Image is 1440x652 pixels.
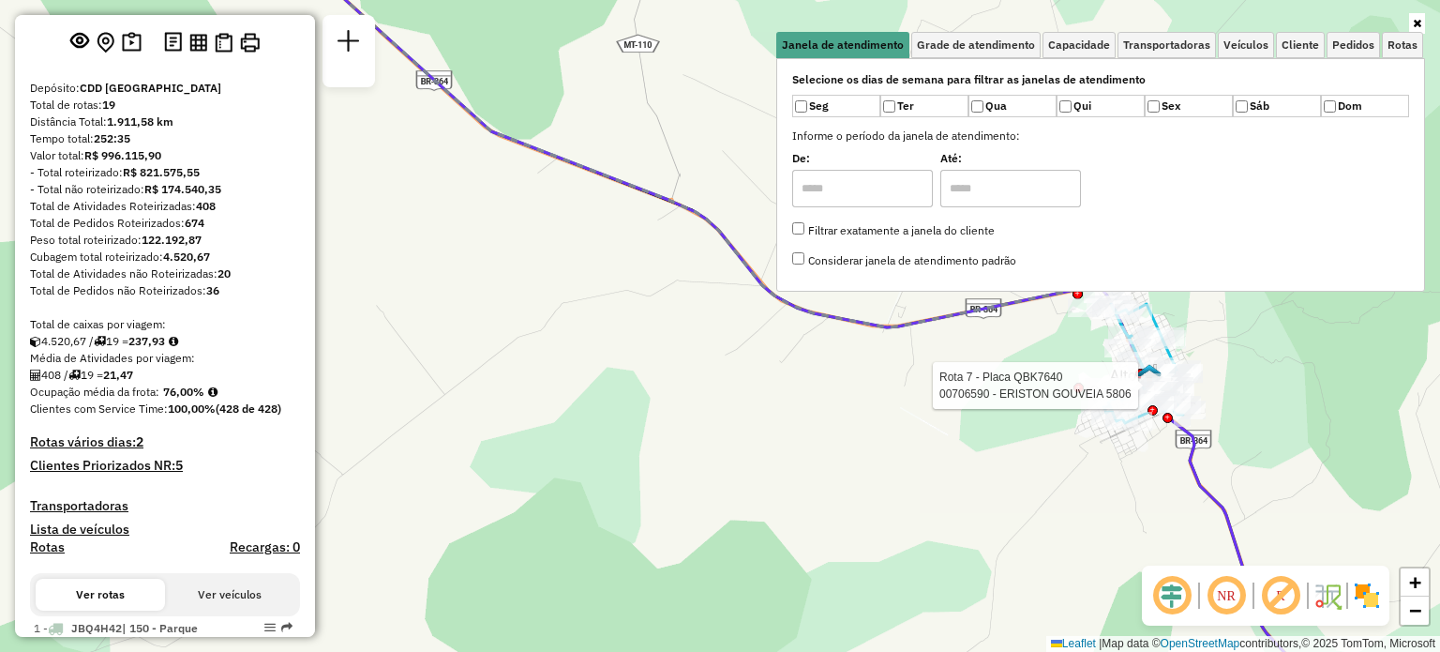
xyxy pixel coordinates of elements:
[230,539,300,555] h4: Recargas: 0
[208,387,217,398] em: Média calculada utilizando a maior ocupação (%Peso ou %Cubagem) de cada rota da sessão. Rotas cro...
[236,29,263,56] button: Imprimir Rotas
[30,249,300,265] div: Cubagem total roteirizado:
[196,199,216,213] strong: 408
[30,539,65,555] a: Rotas
[144,182,221,196] strong: R$ 174.540,35
[30,336,41,347] i: Cubagem total roteirizado
[1048,39,1110,51] span: Capacidade
[1223,39,1268,51] span: Veículos
[186,29,211,54] button: Visualizar relatório de Roteirização
[883,100,895,113] input: Ter
[80,81,221,95] strong: CDD [GEOGRAPHIC_DATA]
[30,402,168,416] span: Clientes com Service Time:
[30,316,300,333] div: Total de caixas por viagem:
[264,622,276,633] em: Opções
[1123,39,1210,51] span: Transportadoras
[30,114,300,130] div: Distância Total:
[169,336,178,347] i: Meta Caixas/viagem: 222,69 Diferença: 15,24
[30,147,300,164] div: Valor total:
[30,333,300,350] div: 4.520,67 / 19 =
[30,80,300,97] div: Depósito:
[1104,339,1151,357] div: Atividade não roteirizada - JUVENIL JOSE DE SOUZ
[30,350,300,367] div: Média de Atividades por viagem:
[1137,363,1162,387] img: PA - Alto Garças
[1161,637,1240,650] a: OpenStreetMap
[1051,637,1096,650] a: Leaflet
[84,148,161,162] strong: R$ 996.115,90
[940,150,1088,167] label: Até:
[30,498,300,514] h4: Transportadoras
[1401,597,1429,625] a: Zoom out
[30,265,300,282] div: Total de Atividades não Roteirizadas:
[281,622,292,633] em: Rota exportada
[30,164,300,181] div: - Total roteirizado:
[1258,573,1303,618] span: Exibir rótulo
[792,71,1409,88] label: Selecione os dias de semana para filtrar as janelas de atendimento
[36,579,165,611] button: Ver rotas
[1324,100,1336,113] input: Dom
[1401,569,1429,597] a: Zoom in
[30,367,300,384] div: 408 / 19 =
[185,216,204,230] strong: 674
[971,100,983,113] input: Qua
[1409,570,1421,594] span: +
[1147,100,1160,113] input: Sex
[30,198,300,215] div: Total de Atividades Roteirizadas:
[792,95,880,117] label: Seg
[30,434,300,450] h4: Rotas vários dias:
[30,232,300,249] div: Peso total roteirizado:
[1057,95,1145,117] label: Qui
[142,233,202,247] strong: 122.192,87
[1409,599,1421,622] span: −
[1312,581,1342,611] img: Fluxo de ruas
[792,252,1016,269] label: Considerar janela de atendimento padrão
[118,28,145,57] button: Painel de Sugestão
[792,222,995,239] label: Filtrar exatamente a janela do cliente
[1046,636,1440,652] div: Map data © contributors,© 2025 TomTom, Microsoft
[1099,637,1102,650] span: |
[1352,581,1382,611] img: Exibir/Ocultar setores
[781,128,1420,144] label: Informe o período da janela de atendimento:
[782,39,904,51] span: Janela de atendimento
[107,114,173,129] strong: 1.911,58 km
[30,458,300,474] h4: Clientes Priorizados NR:
[330,23,367,65] a: Nova sessão e pesquisa
[103,368,133,382] strong: 21,47
[30,385,159,399] span: Ocupação média da frota:
[93,28,118,57] button: Centralizar mapa no depósito ou ponto de apoio
[168,402,216,416] strong: 100,00%
[163,250,210,264] strong: 4.520,67
[917,39,1035,51] span: Grade de atendimento
[1236,100,1248,113] input: Sáb
[795,100,807,113] input: Seg
[30,97,300,114] div: Total de rotas:
[30,370,41,381] i: Total de Atividades
[30,215,300,232] div: Total de Pedidos Roteirizados:
[71,621,122,635] span: JBQ4H42
[30,282,300,299] div: Total de Pedidos não Roteirizados:
[102,98,115,112] strong: 19
[30,181,300,198] div: - Total não roteirizado:
[128,334,165,348] strong: 237,93
[136,433,143,450] strong: 2
[792,150,940,167] label: De:
[1059,100,1072,113] input: Qui
[1321,95,1409,117] label: Dom
[792,222,804,235] input: Filtrar exatamente a janela do cliente
[165,579,294,611] button: Ver veículos
[1233,95,1321,117] label: Sáb
[94,131,130,145] strong: 252:35
[163,385,204,399] strong: 76,00%
[30,130,300,147] div: Tempo total:
[160,28,186,57] button: Logs desbloquear sessão
[1149,573,1194,618] span: Ocultar deslocamento
[1332,39,1374,51] span: Pedidos
[123,165,200,179] strong: R$ 821.575,55
[206,283,219,297] strong: 36
[1387,39,1417,51] span: Rotas
[1282,39,1319,51] span: Cliente
[211,29,236,56] button: Visualizar Romaneio
[1085,378,1132,397] div: Atividade não roteirizada - DAVI CONSTANTINO DA
[968,95,1057,117] label: Qua
[792,252,804,265] input: Considerar janela de atendimento padrão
